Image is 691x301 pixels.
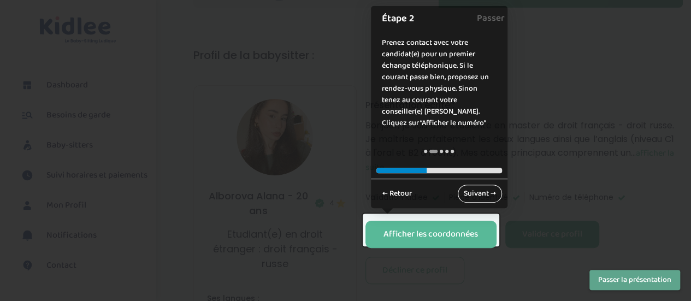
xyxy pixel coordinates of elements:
[365,221,497,248] button: Afficher les coordonnées
[371,26,507,140] div: Prenez contact avec votre candidat(e) pour un premier échange téléphonique. Si le courant passe b...
[477,6,505,31] a: Passer
[376,185,418,203] a: ← Retour
[589,270,680,290] button: Passer la présentation
[383,228,478,241] div: Afficher les coordonnées
[382,11,485,26] h1: Étape 2
[458,185,502,203] a: Suivant →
